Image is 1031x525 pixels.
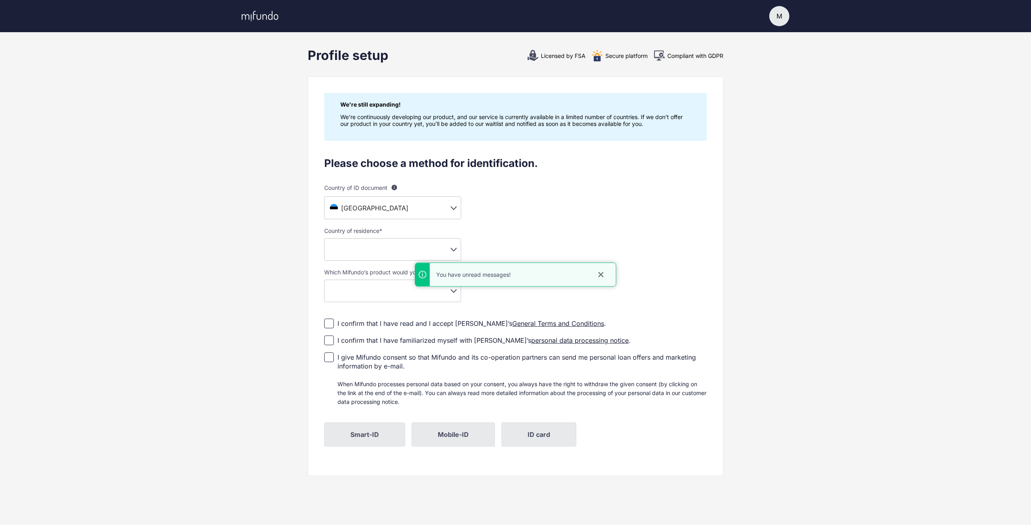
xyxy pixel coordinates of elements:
div: [GEOGRAPHIC_DATA] [324,196,461,219]
div: Please choose a method for identification. [324,157,707,170]
label: Which Mifundo’s product would you like to use? * [324,269,461,276]
span: Before choosing an option you have to agree with terms of service [412,422,495,447]
span: [GEOGRAPHIC_DATA] [341,204,409,212]
div: Profile setup [308,47,388,64]
label: Country of ID document [324,183,461,192]
div: I give Mifundo consent so that Mifundo and its co-operation partners can send me personal loan of... [337,349,707,410]
div: ​ [324,238,461,261]
div: You have unread messages! [430,271,596,279]
span: When Mifundo processes personal data based on your consent, you always have the right to withdraw... [337,381,706,405]
label: Country of residence * [324,227,461,234]
a: personal data processing notice [531,336,629,344]
a: General Terms and Conditions [512,319,604,327]
button: M [769,6,789,26]
div: Licensed by FSA [527,49,586,62]
button: close [596,270,606,280]
div: Secure platform [591,49,648,62]
div: Compliant with GDPR [653,49,723,62]
span: Before choosing an option you have to agree with terms of service [324,422,405,447]
p: We're continuously developing our product, and our service is currently available in a limited nu... [340,113,691,127]
div: ​ [324,280,461,302]
div: I confirm that I have read and I accept [PERSON_NAME]’s . [337,319,606,328]
strong: We're still expanding! [340,101,401,108]
img: ee.svg [328,202,340,214]
img: Aa19ndU2qA+pwAAAABJRU5ErkJggg== [653,49,665,62]
img: 7+JCiAginYKlSyhdkmFEBJyNkqRC0NBwvU0pAWCqCExFYhiwxSZavwWUEBlBg91RYYdCy0anPhXwIFUBEunFtYQTLLoKfhXsj... [527,49,539,62]
div: I confirm that I have familiarized myself with [PERSON_NAME]’s . [337,336,631,345]
span: Before choosing an option you have to agree with terms of service [501,422,576,447]
img: security.55d3347b7bf33037bdb2441a2aa85556.svg [591,49,603,62]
